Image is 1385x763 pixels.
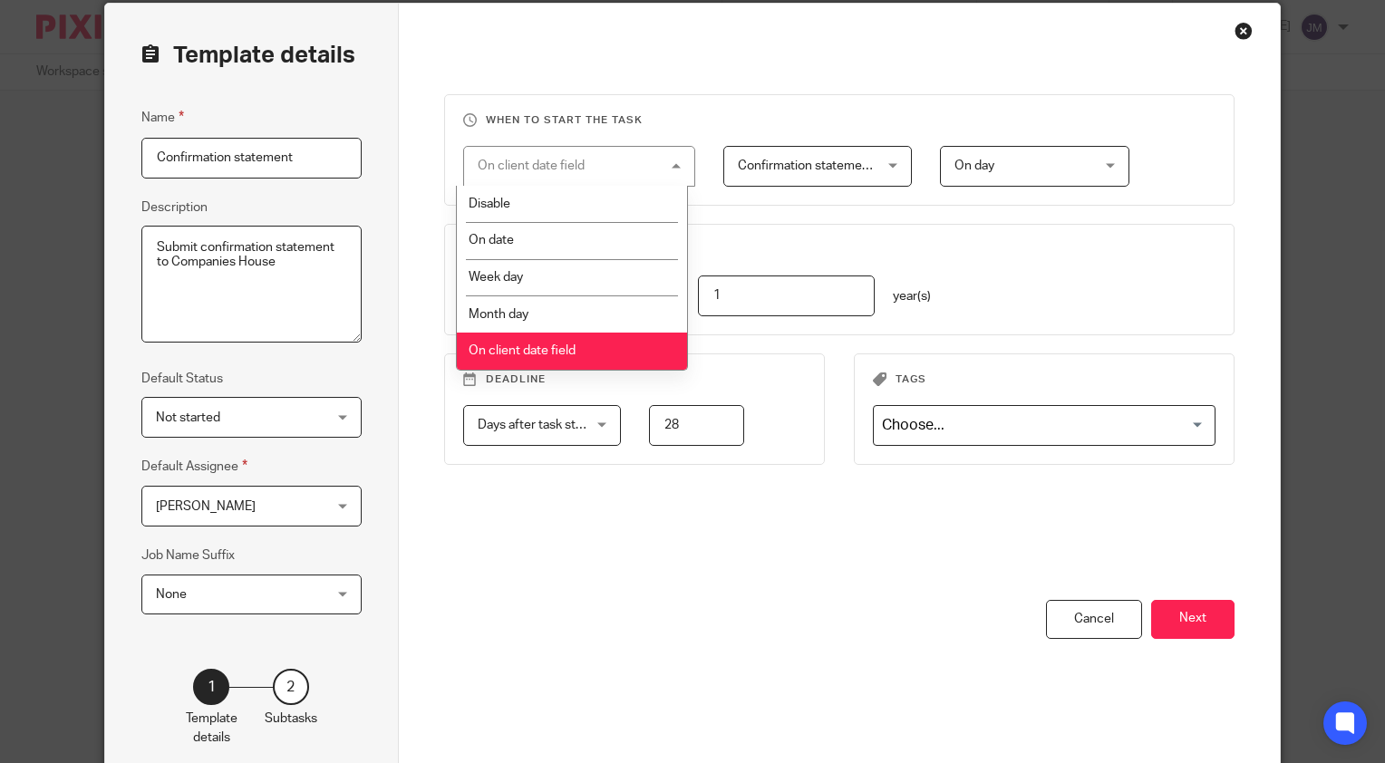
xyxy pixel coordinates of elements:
[876,410,1206,441] input: Search for option
[463,113,1216,128] h3: When to start the task
[156,411,220,424] span: Not started
[469,344,576,357] span: On client date field
[156,500,256,513] span: [PERSON_NAME]
[193,669,229,705] div: 1
[186,710,237,747] p: Template details
[469,271,523,284] span: Week day
[141,546,235,565] label: Job Name Suffix
[873,405,1216,446] div: Search for option
[954,159,994,172] span: On day
[141,40,355,71] h2: Template details
[141,370,223,388] label: Default Status
[141,198,208,217] label: Description
[463,372,807,387] h3: Deadline
[1235,22,1253,40] div: Close this dialog window
[273,669,309,705] div: 2
[478,419,597,431] span: Days after task starts
[1046,600,1142,639] div: Cancel
[873,372,1216,387] h3: Tags
[1151,600,1235,639] button: Next
[738,159,902,172] span: Confirmation statement date
[265,710,317,728] p: Subtasks
[141,226,362,343] textarea: Submit confirmation statement to Companies House
[156,588,187,601] span: None
[469,234,514,246] span: On date
[141,456,247,477] label: Default Assignee
[893,290,931,303] span: year(s)
[141,107,184,128] label: Name
[463,243,1216,257] h3: Task recurrence
[469,198,510,210] span: Disable
[469,308,528,321] span: Month day
[478,159,585,172] div: On client date field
